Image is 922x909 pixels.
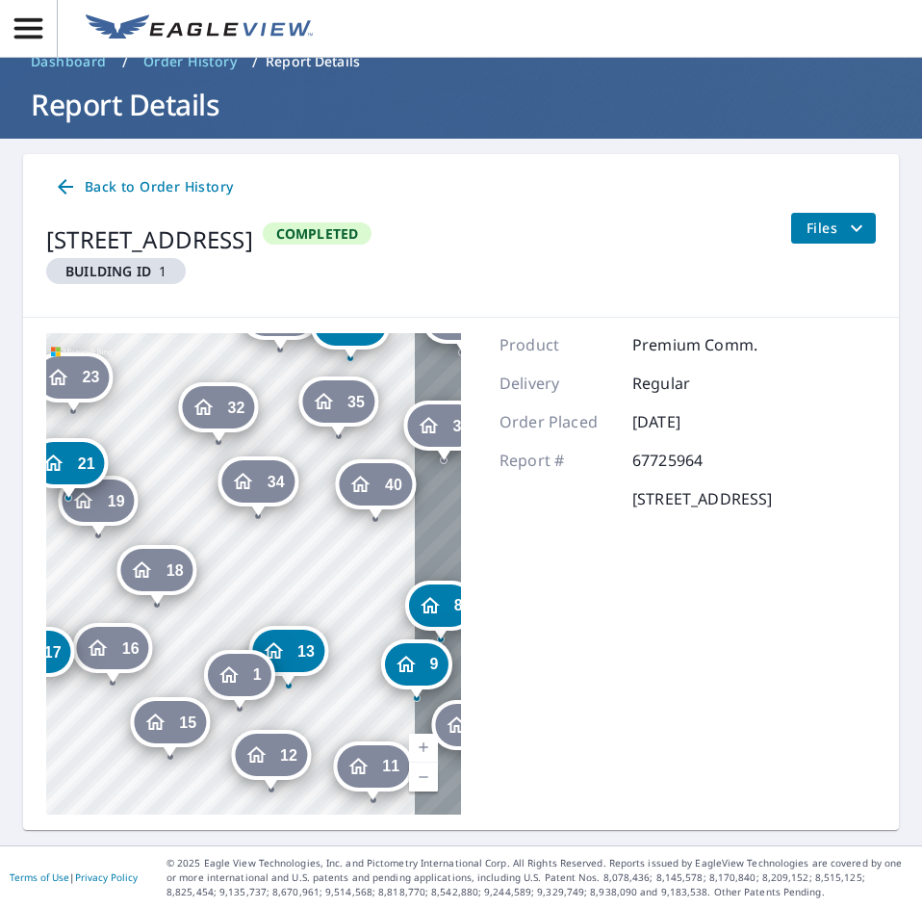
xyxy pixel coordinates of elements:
[297,644,315,659] span: 13
[632,487,772,510] p: [STREET_ADDRESS]
[454,598,463,612] span: 8
[122,50,128,73] li: /
[31,52,107,71] span: Dashboard
[385,478,402,492] span: 40
[499,372,615,395] p: Delivery
[403,401,483,460] div: Dropped pin, building 39, Residential property, 908 Orchardglow Close Fairfield, OH 45014
[632,372,748,395] p: Regular
[228,401,245,415] span: 32
[266,52,360,71] p: Report Details
[268,475,285,489] span: 34
[130,697,210,757] div: Dropped pin, building 15, Residential property, 908 Orchardglow Close Fairfield, OH 45014
[632,333,757,356] p: Premium Comm.
[265,224,371,243] span: Completed
[432,700,512,760] div: Dropped pin, building 10, Residential property, 908 Orchardglow Close Fairfield, OH 45014
[430,657,439,671] span: 9
[204,650,275,710] div: Dropped pin, building 1, Residential property, 908 Orchardglow Close Fairfield, OH 45014
[499,333,615,356] p: Product
[253,667,262,682] span: 1
[23,85,899,124] h1: Report Details
[632,449,748,472] p: 67725964
[59,476,139,535] div: Dropped pin, building 19, Residential property, 908 Orchardglow Close Fairfield, OH 45014
[86,14,313,43] img: EV Logo
[117,545,197,605] div: Dropped pin, building 18, Residential property, 908 Orchardglow Close Fairfield, OH 45014
[108,494,125,508] span: 19
[298,377,378,436] div: Dropped pin, building 35, Residential property, 908 Orchardglow Close Fairfield, OH 45014
[136,46,244,77] a: Order History
[78,456,95,471] span: 21
[807,217,868,240] span: Files
[82,370,99,384] span: 23
[122,641,140,656] span: 16
[382,759,399,773] span: 11
[252,50,258,73] li: /
[179,715,196,730] span: 15
[336,459,416,519] div: Dropped pin, building 40, Residential property, 908 Orchardglow Close Fairfield, OH 45014
[333,741,413,801] div: Dropped pin, building 11, Residential property, 908 Orchardglow Close Fairfield, OH 45014
[74,3,324,55] a: EV Logo
[75,870,138,884] a: Privacy Policy
[44,645,62,660] span: 17
[166,856,912,899] p: © 2025 Eagle View Technologies, Inc. and Pictometry International Corp. All Rights Reserved. Repo...
[499,410,615,433] p: Order Placed
[381,639,452,699] div: Dropped pin, building 9, Residential property, 908 Orchardglow Close Fairfield, OH 45014
[46,169,241,205] a: Back to Order History
[248,626,328,686] div: Dropped pin, building 13, Residential property, 908 Orchardglow Close Fairfield, OH 45014
[632,410,748,433] p: [DATE]
[23,46,899,77] nav: breadcrumb
[409,734,438,763] a: Current Level 18, Zoom In
[29,438,109,498] div: Dropped pin, building 21, Residential property, 908 Orchardglow Close Fairfield, OH 45014
[452,419,470,433] span: 39
[280,748,297,763] span: 12
[790,213,876,244] button: filesDropdownBtn-67725964
[65,262,151,280] em: Building ID
[499,449,615,472] p: Report #
[33,352,113,412] div: Dropped pin, building 23, Residential property, 908 Orchardglow Close Fairfield, OH 45014
[54,175,233,199] span: Back to Order History
[54,262,178,280] span: 1
[179,382,259,442] div: Dropped pin, building 32, Residential property, 908 Orchardglow Close Fairfield, OH 45014
[23,46,115,77] a: Dashboard
[10,871,138,883] p: |
[73,623,153,683] div: Dropped pin, building 16, Residential property, 908 Orchardglow Close Fairfield, OH 45014
[347,395,365,409] span: 35
[405,581,476,640] div: Dropped pin, building 8, Residential property, 908 Orchardglow Close Fairfield, OH 45014
[218,456,298,516] div: Dropped pin, building 34, Residential property, 908 Orchardglow Close Fairfield, OH 45014
[409,763,438,792] a: Current Level 18, Zoom Out
[143,52,237,71] span: Order History
[46,222,253,257] div: [STREET_ADDRESS]
[10,870,69,884] a: Terms of Use
[231,730,311,790] div: Dropped pin, building 12, Residential property, 908 Orchardglow Close Fairfield, OH 45014
[166,563,184,578] span: 18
